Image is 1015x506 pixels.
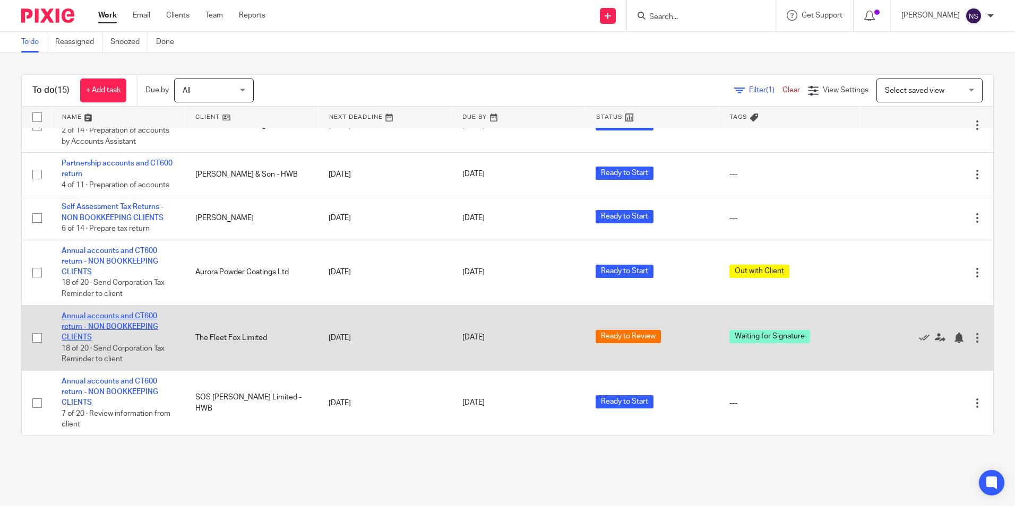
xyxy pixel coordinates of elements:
span: Ready to Start [596,395,653,408]
input: Search [648,13,744,22]
a: Snoozed [110,32,148,53]
a: Annual accounts and CT600 return - NON BOOKKEEPING CLIENTS [62,378,158,407]
span: (1) [766,86,775,94]
img: svg%3E [965,7,982,24]
td: [DATE] [318,370,452,435]
div: --- [729,213,849,223]
a: Annual accounts and CT600 return - NON BOOKKEEPING CLIENTS [62,247,158,276]
span: View Settings [823,86,868,94]
span: [DATE] [462,269,485,276]
span: 6 of 14 · Prepare tax return [62,225,150,232]
td: The Fleet Fox Limited [185,305,319,370]
a: Clear [782,86,800,94]
span: 7 of 20 · Review information from client [62,410,170,429]
a: Reassigned [55,32,102,53]
span: [DATE] [462,171,485,178]
td: [PERSON_NAME] [185,196,319,240]
div: --- [729,169,849,180]
a: Work [98,10,117,21]
p: [PERSON_NAME] [901,10,960,21]
td: [DATE] [318,305,452,370]
a: Annual accounts and CT600 return - NON BOOKKEEPING CLIENTS [62,312,158,342]
td: SOS [PERSON_NAME] Limited - HWB [185,370,319,435]
span: Filter [749,86,782,94]
div: --- [729,398,849,408]
span: [DATE] [462,334,485,342]
h1: To do [32,85,70,96]
span: Select saved view [885,87,944,94]
a: To do [21,32,47,53]
span: Ready to Start [596,265,653,278]
span: [DATE] [462,399,485,407]
p: Due by [145,85,169,95]
span: Ready to Start [596,210,653,223]
img: Pixie [21,8,74,23]
a: + Add task [80,78,126,102]
span: 2 of 14 · Preparation of accounts by Accounts Assistant [62,127,169,145]
span: [DATE] [462,214,485,222]
a: Mark as done [919,332,935,343]
a: Team [205,10,223,21]
span: Waiting for Signature [729,330,810,343]
span: Out with Client [729,265,789,278]
a: Clients [166,10,190,21]
span: Ready to Review [596,330,661,343]
td: [DATE] [318,153,452,196]
span: (15) [55,86,70,94]
td: [DATE] [318,240,452,305]
a: Email [133,10,150,21]
a: Partnership accounts and CT600 return [62,160,173,178]
span: 4 of 11 · Preparation of accounts [62,181,169,189]
a: Self Assessment Tax Returns - NON BOOKKEEPING CLIENTS [62,203,164,221]
td: [PERSON_NAME] & Son - HWB [185,153,319,196]
span: Tags [729,114,747,120]
span: Get Support [802,12,842,19]
span: 18 of 20 · Send Corporation Tax Reminder to client [62,345,165,363]
td: [DATE] [318,196,452,240]
td: Aurora Powder Coatings Ltd [185,240,319,305]
span: All [183,87,191,94]
a: Done [156,32,182,53]
span: 18 of 20 · Send Corporation Tax Reminder to client [62,280,165,298]
span: Ready to Start [596,167,653,180]
a: Reports [239,10,265,21]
